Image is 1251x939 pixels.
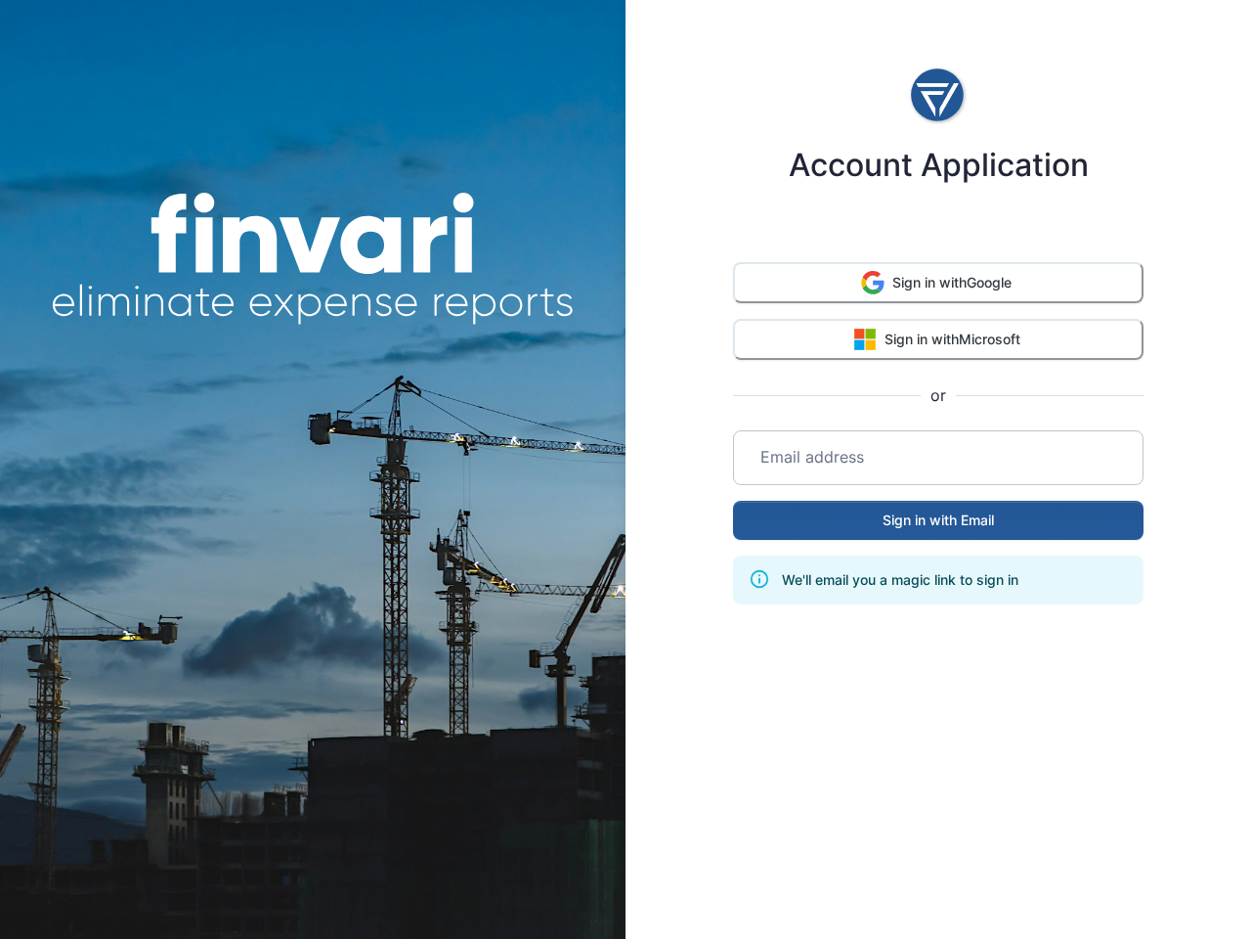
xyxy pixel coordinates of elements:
[782,561,1018,599] div: We'll email you a magic link to sign in
[733,501,1143,540] button: Sign in with Email
[733,262,1143,303] button: Sign in withGoogle
[51,193,575,326] img: finvari headline
[789,147,1089,184] h4: Account Application
[733,319,1143,360] button: Sign in withMicrosoft
[921,383,955,407] span: or
[909,61,968,131] img: logo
